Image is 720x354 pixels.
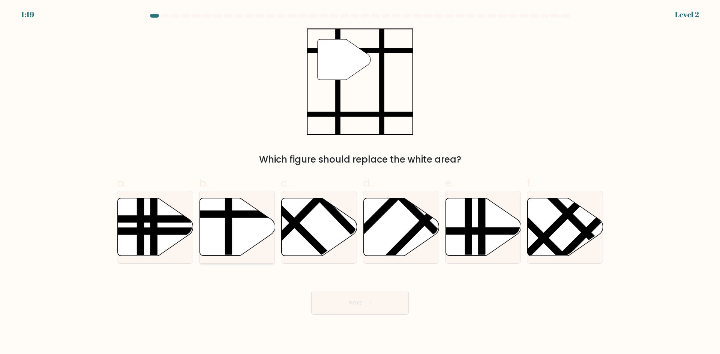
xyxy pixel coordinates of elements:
[199,176,208,190] span: b.
[311,291,409,315] button: Next
[21,9,34,20] div: 1:19
[445,176,453,190] span: e.
[117,176,126,190] span: a.
[527,176,532,190] span: f.
[121,153,598,166] div: Which figure should replace the white area?
[675,9,699,20] div: Level 2
[318,39,370,80] g: "
[281,176,289,190] span: c.
[363,176,372,190] span: d.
